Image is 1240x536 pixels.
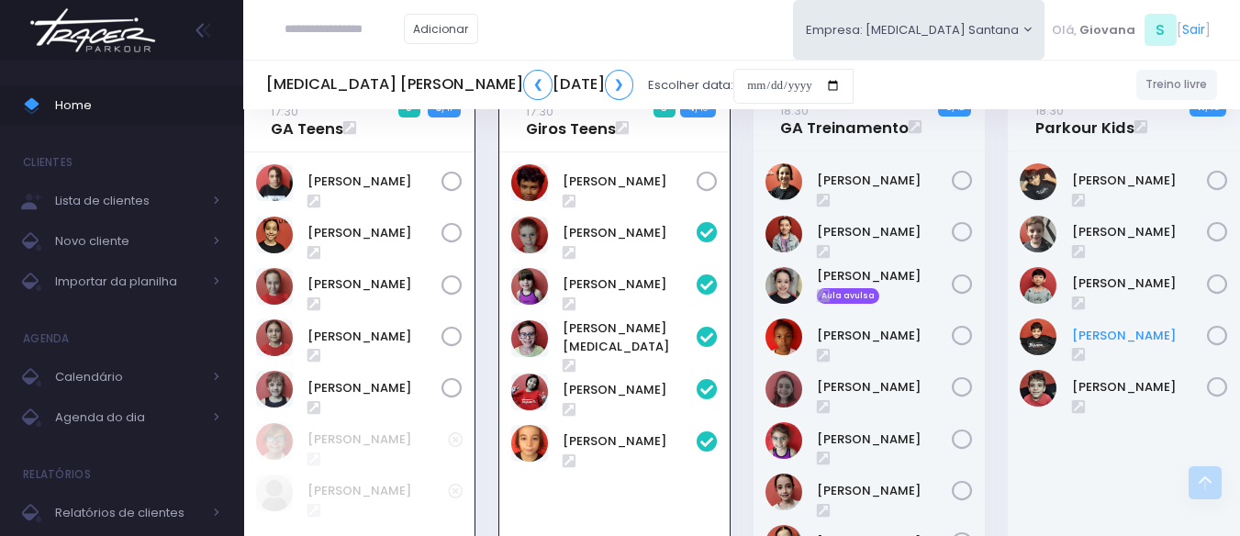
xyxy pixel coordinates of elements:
[256,319,293,356] img: Gabrielle Pelati Pereyra
[765,474,802,510] img: Marcella de Francesco Saavedra
[266,70,633,100] h5: [MEDICAL_DATA] [PERSON_NAME] [DATE]
[256,475,293,511] img: Maria Eduarda Bianchi Moela
[511,320,548,357] img: João Vitor Fontan Nicoleti
[563,173,697,191] a: [PERSON_NAME]
[307,173,441,191] a: [PERSON_NAME]
[563,275,697,294] a: [PERSON_NAME]
[1072,327,1208,345] a: [PERSON_NAME]
[765,318,802,355] img: Laura Varjão
[1182,20,1205,39] a: Sair
[55,406,202,430] span: Agenda do dia
[765,422,802,459] img: MILENA GERLIN DOS SANTOS
[307,328,441,346] a: [PERSON_NAME]
[511,268,548,305] img: Isabela Fantan Nicoleti
[1020,267,1056,304] img: Henrique Saito
[1072,378,1208,396] a: [PERSON_NAME]
[817,482,953,500] a: [PERSON_NAME]
[1035,101,1134,138] a: 18:30Parkour Kids
[256,164,293,201] img: Ana Clara Martins Silva
[817,327,953,345] a: [PERSON_NAME]
[1035,102,1064,119] small: 18:30
[526,103,553,120] small: 17:30
[55,94,220,117] span: Home
[307,430,448,449] a: [PERSON_NAME]
[55,189,202,213] span: Lista de clientes
[23,456,91,493] h4: Relatórios
[271,103,298,120] small: 17:30
[1072,223,1208,241] a: [PERSON_NAME]
[307,482,448,500] a: [PERSON_NAME]
[1136,70,1218,100] a: Treino livre
[256,217,293,253] img: Beatriz Lagazzi Penteado
[563,319,697,355] a: [PERSON_NAME][MEDICAL_DATA]
[817,267,953,285] a: [PERSON_NAME]
[780,101,909,138] a: 18:30GA Treinamento
[404,14,479,44] a: Adicionar
[1020,163,1056,200] img: Bernardo campos sallum
[511,425,548,462] img: Miguel Yanai Araujo
[266,64,854,106] div: Escolher data:
[511,217,548,253] img: Gustavo Neves Abi Jaudi
[1020,216,1056,252] img: Gael Prado Cesena
[817,172,953,190] a: [PERSON_NAME]
[441,103,452,114] small: / 11
[55,229,202,253] span: Novo cliente
[765,371,802,408] img: Lívia Denz Machado Borges
[817,288,880,305] span: Aula avulsa
[765,267,802,304] img: Laura Marques Collicchio
[1072,172,1208,190] a: [PERSON_NAME]
[1020,370,1056,407] img: Mário José Tchakerian Net
[271,102,343,139] a: 17:30GA Teens
[1045,9,1217,50] div: [ ]
[1205,102,1219,113] small: / 16
[23,144,73,181] h4: Clientes
[523,70,553,100] a: ❮
[605,70,634,100] a: ❯
[1020,318,1056,355] img: Lorenzo Bortoletto de Alencar
[307,379,441,397] a: [PERSON_NAME]
[780,102,809,119] small: 18:30
[563,224,697,242] a: [PERSON_NAME]
[765,163,802,200] img: Evelyn Melazzo Bolzan
[817,378,953,396] a: [PERSON_NAME]
[1079,21,1135,39] span: Giovana
[1072,274,1208,293] a: [PERSON_NAME]
[55,270,202,294] span: Importar da planilha
[307,275,441,294] a: [PERSON_NAME]
[952,102,964,113] small: / 12
[695,103,708,114] small: / 10
[1145,14,1177,46] span: S
[256,268,293,305] img: Catarina Camara Bona
[55,501,202,525] span: Relatórios de clientes
[256,371,293,408] img: Rafaelle Pelati Pereyra
[765,216,802,252] img: Julia Ruggero Rodrigues
[563,381,697,399] a: [PERSON_NAME]
[307,224,441,242] a: [PERSON_NAME]
[526,102,616,139] a: 17:30Giros Teens
[1052,21,1077,39] span: Olá,
[817,430,953,449] a: [PERSON_NAME]
[817,223,953,241] a: [PERSON_NAME]
[256,423,293,460] img: AMANDA OLINDA SILVESTRE DE PAIVA
[55,365,202,389] span: Calendário
[511,164,548,201] img: João Pedro Oliveira de Meneses
[23,320,70,357] h4: Agenda
[563,432,697,451] a: [PERSON_NAME]
[511,374,548,410] img: Lorena mie sato ayres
